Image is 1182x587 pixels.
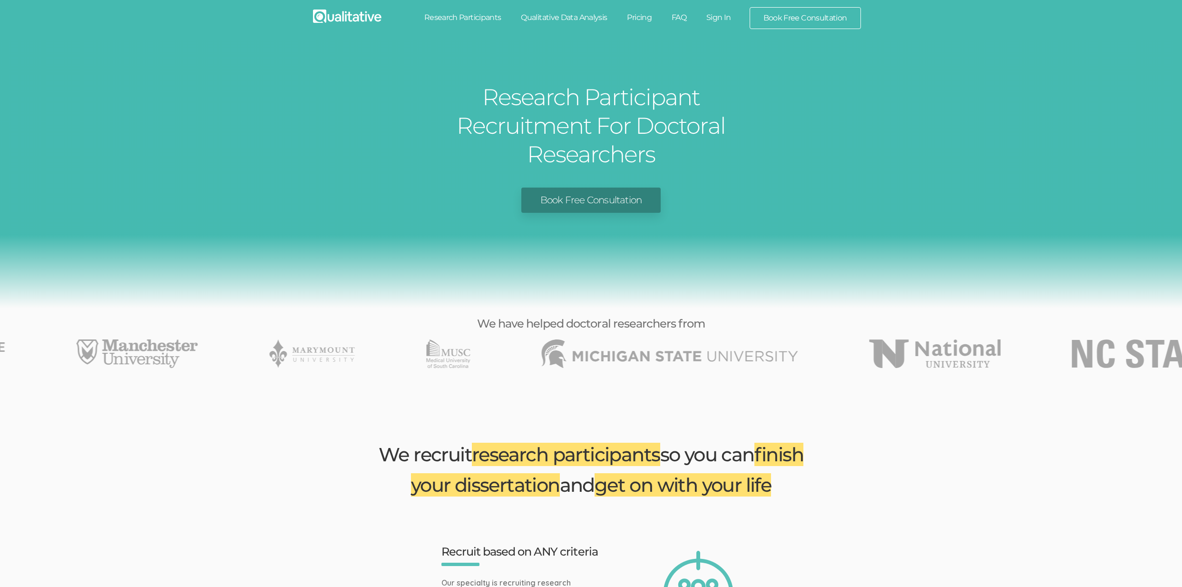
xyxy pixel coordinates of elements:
[595,473,771,497] span: get on with your life
[472,443,660,466] span: research participants
[662,7,696,28] a: FAQ
[441,546,608,558] h3: Recruit based on ANY criteria
[363,318,820,330] h3: We have helped doctoral researchers from
[427,339,470,368] li: 21 of 49
[270,339,355,368] img: Marymount University
[270,339,355,368] li: 20 of 49
[511,7,617,28] a: Qualitative Data Analysis
[617,7,662,28] a: Pricing
[696,7,741,28] a: Sign In
[411,443,803,497] span: finish your dissertation
[521,188,661,213] a: Book Free Consultation
[313,10,381,23] img: Qualitative
[542,339,798,368] img: Michigan State University
[869,339,1001,368] img: National University
[77,339,198,368] img: Manchester University
[370,439,812,500] h2: We recruit so you can and
[750,8,860,29] a: Book Free Consultation
[413,83,770,169] h1: Research Participant Recruitment For Doctoral Researchers
[427,339,470,368] img: Medical University of South Carolina
[869,339,1001,368] li: 23 of 49
[542,339,798,368] li: 22 of 49
[414,7,511,28] a: Research Participants
[77,339,198,368] li: 19 of 49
